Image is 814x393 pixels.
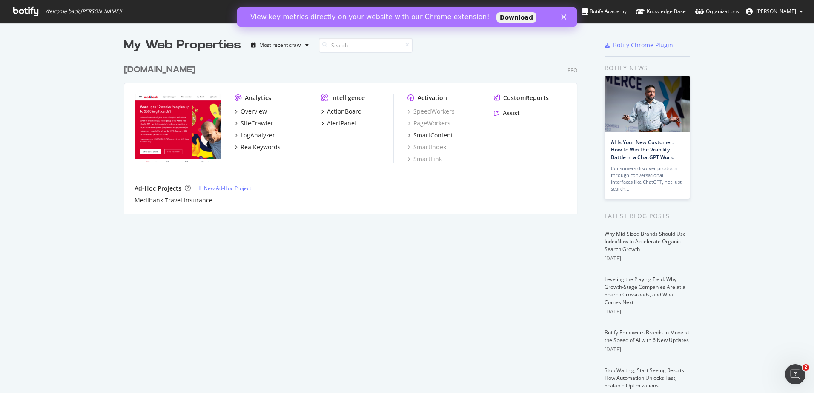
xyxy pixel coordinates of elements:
a: SiteCrawler [235,119,273,128]
a: Botify Chrome Plugin [605,41,673,49]
div: Botify Academy [582,7,627,16]
span: Tobie Brown [756,8,796,15]
iframe: Intercom live chat [785,364,805,384]
a: AlertPanel [321,119,356,128]
div: Assist [503,109,520,117]
button: [PERSON_NAME] [739,5,810,18]
a: RealKeywords [235,143,281,151]
a: SmartLink [407,155,442,163]
img: Medibank.com.au [135,94,221,162]
a: LogAnalyzer [235,131,275,140]
a: ActionBoard [321,107,362,116]
div: [DOMAIN_NAME] [124,64,195,76]
div: [DATE] [605,346,690,353]
div: [DATE] [605,255,690,262]
div: My Web Properties [124,37,241,54]
div: RealKeywords [241,143,281,151]
div: Analytics [245,94,271,102]
a: Overview [235,107,267,116]
div: Intelligence [331,94,365,102]
a: Botify Empowers Brands to Move at the Speed of AI with 6 New Updates [605,329,689,344]
iframe: Intercom live chat banner [237,7,577,27]
div: Latest Blog Posts [605,211,690,221]
div: Ad-Hoc Projects [135,184,181,193]
a: Medibank Travel Insurance [135,196,212,205]
input: Search [319,38,413,53]
div: AlertPanel [327,119,356,128]
div: ActionBoard [327,107,362,116]
a: CustomReports [494,94,549,102]
div: LogAnalyzer [241,131,275,140]
span: 2 [803,364,809,371]
button: Most recent crawl [248,38,312,52]
a: Stop Waiting, Start Seeing Results: How Automation Unlocks Fast, Scalable Optimizations [605,367,685,389]
div: Pro [568,67,577,74]
a: Leveling the Playing Field: Why Growth-Stage Companies Are at a Search Crossroads, and What Comes... [605,276,685,306]
a: AI Is Your New Customer: How to Win the Visibility Battle in a ChatGPT World [611,139,674,160]
div: CustomReports [503,94,549,102]
a: Why Mid-Sized Brands Should Use IndexNow to Accelerate Organic Search Growth [605,230,686,253]
div: Botify news [605,63,690,73]
div: Organizations [695,7,739,16]
div: Overview [241,107,267,116]
a: SmartContent [407,131,453,140]
div: Knowledge Base [636,7,686,16]
div: Activation [418,94,447,102]
a: New Ad-Hoc Project [198,185,251,192]
a: Assist [494,109,520,117]
div: Most recent crawl [259,43,302,48]
div: Botify Chrome Plugin [613,41,673,49]
span: Welcome back, [PERSON_NAME] ! [45,8,122,15]
div: [DATE] [605,308,690,316]
a: SpeedWorkers [407,107,455,116]
a: SmartIndex [407,143,446,151]
div: SiteCrawler [241,119,273,128]
a: PageWorkers [407,119,450,128]
div: SmartContent [413,131,453,140]
a: [DOMAIN_NAME] [124,64,199,76]
img: AI Is Your New Customer: How to Win the Visibility Battle in a ChatGPT World [605,76,690,132]
div: Consumers discover products through conversational interfaces like ChatGPT, not just search… [611,165,683,192]
div: New Ad-Hoc Project [204,185,251,192]
div: Close [324,8,333,13]
div: grid [124,54,584,214]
